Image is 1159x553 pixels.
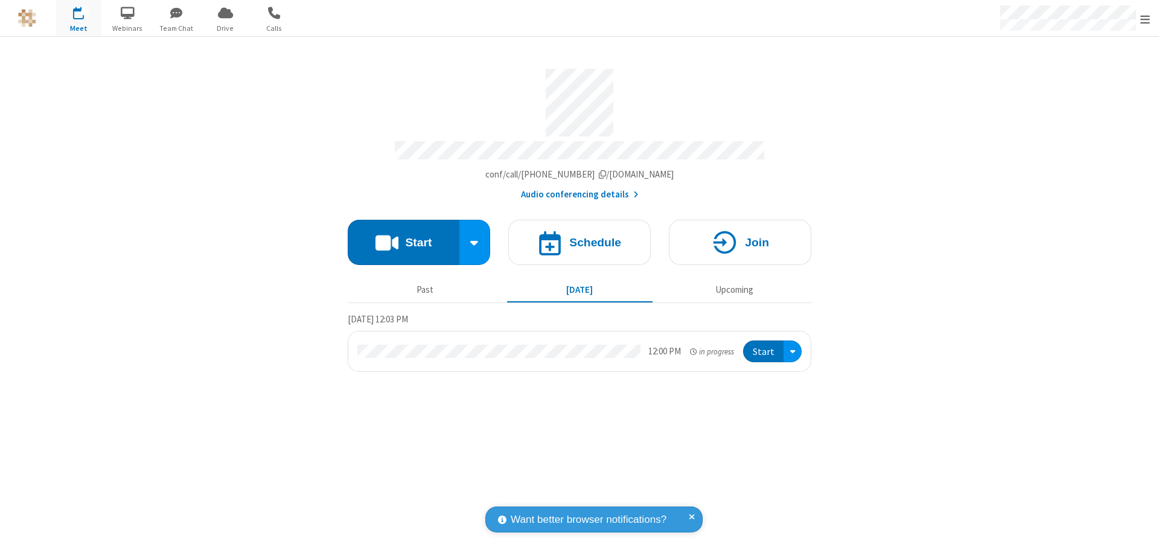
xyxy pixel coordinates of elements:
[669,220,811,265] button: Join
[459,220,491,265] div: Start conference options
[252,23,297,34] span: Calls
[662,278,807,301] button: Upcoming
[521,188,639,202] button: Audio conferencing details
[485,168,674,180] span: Copy my meeting room link
[154,23,199,34] span: Team Chat
[784,340,802,363] div: Open menu
[690,346,734,357] em: in progress
[485,168,674,182] button: Copy my meeting room linkCopy my meeting room link
[203,23,248,34] span: Drive
[348,313,408,325] span: [DATE] 12:03 PM
[18,9,36,27] img: QA Selenium DO NOT DELETE OR CHANGE
[348,312,811,372] section: Today's Meetings
[405,237,432,248] h4: Start
[648,345,681,359] div: 12:00 PM
[56,23,101,34] span: Meet
[105,23,150,34] span: Webinars
[81,7,89,16] div: 1
[348,60,811,202] section: Account details
[569,237,621,248] h4: Schedule
[511,512,666,528] span: Want better browser notifications?
[353,278,498,301] button: Past
[508,220,651,265] button: Schedule
[348,220,459,265] button: Start
[743,340,784,363] button: Start
[745,237,769,248] h4: Join
[1129,522,1150,545] iframe: Chat
[507,278,653,301] button: [DATE]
